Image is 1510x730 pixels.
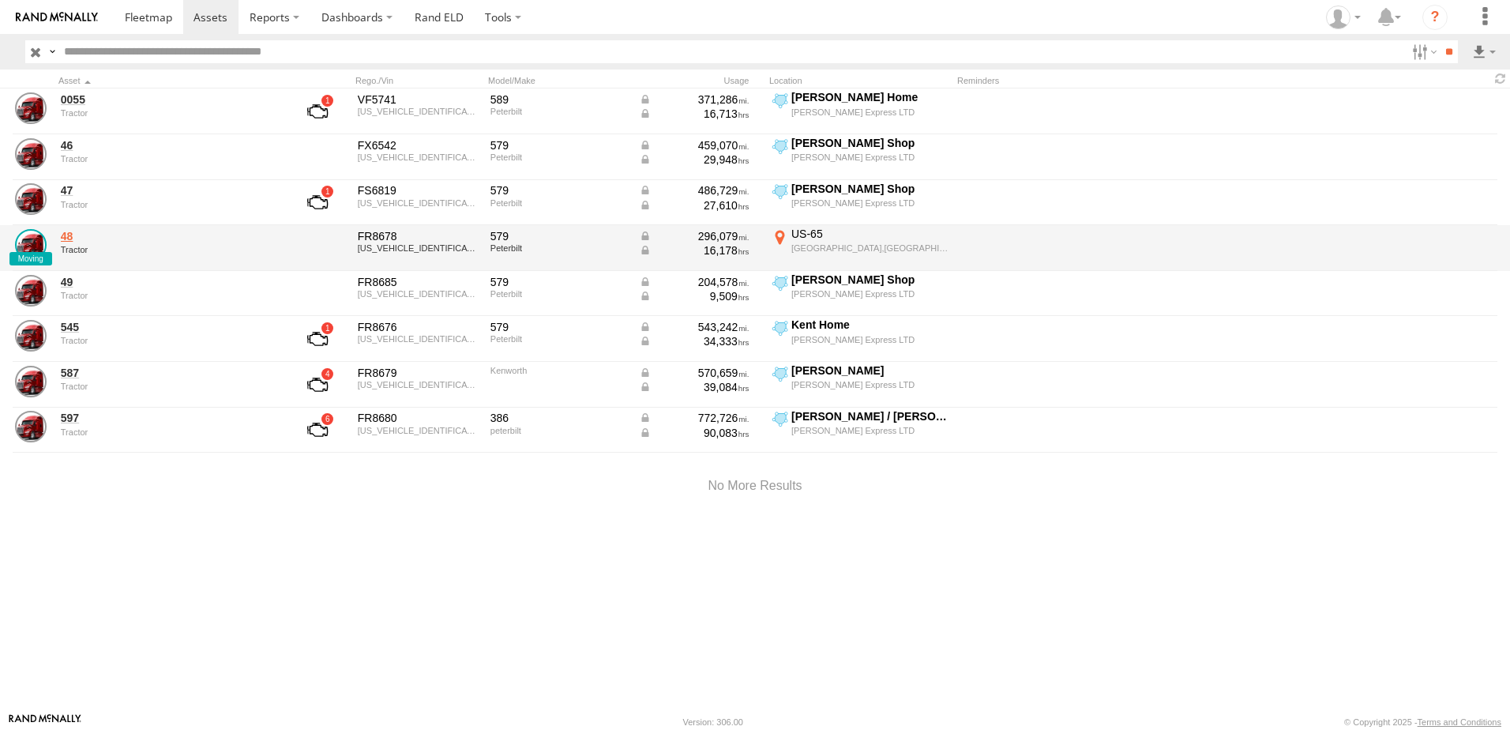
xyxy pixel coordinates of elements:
[769,409,951,452] label: Click to View Current Location
[358,334,479,344] div: 1XPBD49X8LD664773
[791,379,948,390] div: [PERSON_NAME] Express LTD
[791,288,948,299] div: [PERSON_NAME] Express LTD
[490,107,628,116] div: Peterbilt
[769,363,951,406] label: Click to View Current Location
[490,334,628,344] div: Peterbilt
[288,320,347,358] a: View Asset with Fault/s
[61,336,277,345] div: undefined
[1406,40,1440,63] label: Search Filter Options
[637,75,763,86] div: Usage
[791,152,948,163] div: [PERSON_NAME] Express LTD
[639,152,749,167] div: Data from Vehicle CANbus
[61,92,277,107] a: 0055
[791,318,948,332] div: Kent Home
[61,320,277,334] a: 545
[15,366,47,397] a: View Asset Details
[61,411,277,425] a: 597
[358,243,479,253] div: 1XPBD49X6PD860006
[769,182,951,224] label: Click to View Current Location
[61,275,277,289] a: 49
[1422,5,1448,30] i: ?
[791,334,948,345] div: [PERSON_NAME] Express LTD
[639,92,749,107] div: Data from Vehicle CANbus
[61,183,277,198] a: 47
[791,107,948,118] div: [PERSON_NAME] Express LTD
[791,425,948,436] div: [PERSON_NAME] Express LTD
[490,183,628,198] div: 579
[769,273,951,315] label: Click to View Current Location
[791,198,948,209] div: [PERSON_NAME] Express LTD
[639,320,749,334] div: Data from Vehicle CANbus
[1418,717,1501,727] a: Terms and Conditions
[1471,40,1497,63] label: Export results as...
[769,227,951,269] label: Click to View Current Location
[9,714,81,730] a: Visit our Website
[61,427,277,437] div: undefined
[358,366,479,380] div: FR8679
[61,245,277,254] div: undefined
[791,363,948,378] div: [PERSON_NAME]
[490,229,628,243] div: 579
[769,90,951,133] label: Click to View Current Location
[61,138,277,152] a: 46
[769,318,951,360] label: Click to View Current Location
[490,366,628,375] div: Kenworth
[791,136,948,150] div: [PERSON_NAME] Shop
[490,92,628,107] div: 589
[61,229,277,243] a: 48
[639,411,749,425] div: Data from Vehicle CANbus
[288,183,347,221] a: View Asset with Fault/s
[490,289,628,299] div: Peterbilt
[15,183,47,215] a: View Asset Details
[791,243,948,254] div: [GEOGRAPHIC_DATA],[GEOGRAPHIC_DATA]
[791,90,948,104] div: [PERSON_NAME] Home
[358,183,479,198] div: FS6819
[639,107,749,121] div: Data from Vehicle CANbus
[639,426,749,440] div: Data from Vehicle CANbus
[61,382,277,391] div: undefined
[358,275,479,289] div: FR8685
[490,243,628,253] div: Peterbilt
[791,182,948,196] div: [PERSON_NAME] Shop
[639,366,749,380] div: Data from Vehicle CANbus
[358,152,479,162] div: 1XPBDP9X5LD665686
[61,366,277,380] a: 587
[358,229,479,243] div: FR8678
[15,138,47,170] a: View Asset Details
[358,138,479,152] div: FX6542
[358,426,479,435] div: 1XPHD49X1CD144649
[288,411,347,449] a: View Asset with Fault/s
[288,366,347,404] a: View Asset with Fault/s
[639,138,749,152] div: Data from Vehicle CANbus
[15,275,47,307] a: View Asset Details
[16,12,98,23] img: rand-logo.svg
[58,75,280,86] div: Click to Sort
[15,320,47,352] a: View Asset Details
[791,273,948,287] div: [PERSON_NAME] Shop
[288,92,347,130] a: View Asset with Fault/s
[683,717,743,727] div: Version: 306.00
[61,108,277,118] div: undefined
[358,411,479,425] div: FR8680
[46,40,58,63] label: Search Query
[1344,717,1501,727] div: © Copyright 2025 -
[61,200,277,209] div: undefined
[490,138,628,152] div: 579
[639,275,749,289] div: Data from Vehicle CANbus
[15,411,47,442] a: View Asset Details
[791,227,948,241] div: US-65
[15,92,47,124] a: View Asset Details
[791,409,948,423] div: [PERSON_NAME] / [PERSON_NAME]
[490,426,628,435] div: peterbilt
[639,243,749,258] div: Data from Vehicle CANbus
[358,320,479,334] div: FR8676
[358,380,479,389] div: 1XDAD49X36J139868
[490,198,628,208] div: Peterbilt
[639,198,749,213] div: Data from Vehicle CANbus
[61,154,277,164] div: undefined
[61,291,277,300] div: undefined
[1491,71,1510,86] span: Refresh
[490,152,628,162] div: Peterbilt
[358,92,479,107] div: VF5741
[488,75,630,86] div: Model/Make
